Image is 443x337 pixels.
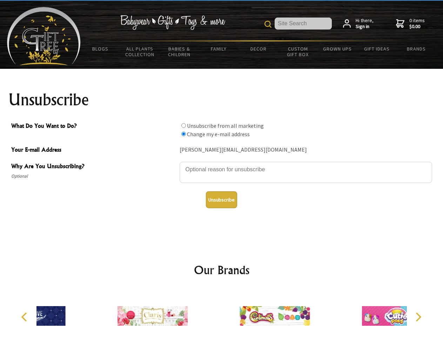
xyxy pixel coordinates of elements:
span: Why Are You Unsubscribing? [11,162,176,172]
h2: Our Brands [14,262,429,278]
span: 0 items [409,17,425,30]
a: Grown Ups [317,41,357,56]
label: Change my e-mail address [187,131,250,138]
a: Gift Ideas [357,41,397,56]
input: What Do You Want to Do? [181,123,186,128]
a: Family [199,41,239,56]
a: Decor [239,41,278,56]
a: 0 items$0.00 [396,18,425,30]
img: Babywear - Gifts - Toys & more [120,15,225,30]
textarea: Why Are You Unsubscribing? [180,162,432,183]
span: What Do You Want to Do? [11,121,176,132]
button: Previous [18,309,33,325]
img: Babyware - Gifts - Toys and more... [7,7,81,65]
div: [PERSON_NAME][EMAIL_ADDRESS][DOMAIN_NAME] [180,145,432,156]
a: Custom Gift Box [278,41,318,62]
span: Your E-mail Address [11,145,176,156]
img: product search [264,21,271,28]
span: Hi there, [356,18,374,30]
strong: $0.00 [409,24,425,30]
a: Hi there,Sign in [343,18,374,30]
button: Next [410,309,426,325]
button: Unsubscribe [206,191,237,208]
a: BLOGS [81,41,120,56]
a: Babies & Children [160,41,199,62]
input: Site Search [275,18,332,29]
h1: Unsubscribe [8,91,435,108]
input: What Do You Want to Do? [181,132,186,136]
a: Brands [397,41,436,56]
a: All Plants Collection [120,41,160,62]
strong: Sign in [356,24,374,30]
label: Unsubscribe from all marketing [187,122,264,129]
span: Optional [11,172,176,180]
